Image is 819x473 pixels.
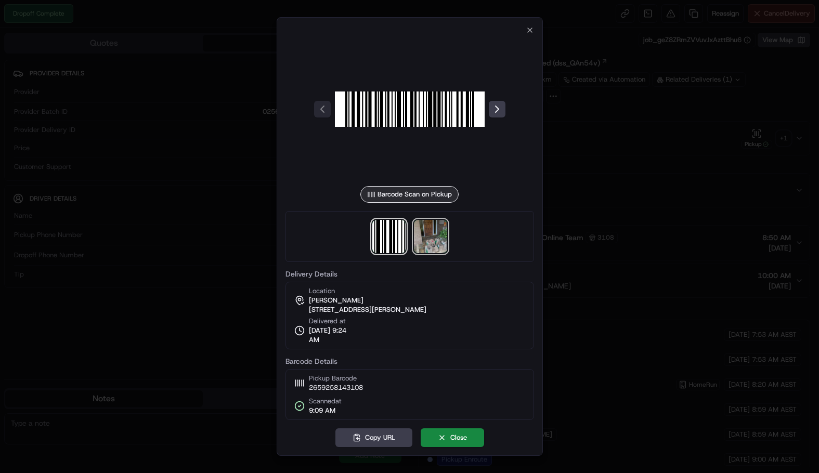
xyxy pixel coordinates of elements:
span: 9:09 AM [309,406,342,415]
label: Barcode Details [285,358,534,365]
span: [DATE] 9:24 AM [309,326,357,345]
span: 2659258143108 [309,383,363,392]
span: [PERSON_NAME] [309,296,363,305]
button: Close [421,428,484,447]
div: Barcode Scan on Pickup [360,186,459,203]
button: Copy URL [335,428,412,447]
span: Pickup Barcode [309,374,363,383]
img: barcode_scan_on_pickup image [372,220,406,253]
span: Location [309,286,335,296]
span: Scanned at [309,397,342,406]
label: Delivery Details [285,270,534,278]
span: Delivered at [309,317,357,326]
img: barcode_scan_on_pickup image [335,34,485,184]
img: photo_proof_of_delivery image [414,220,447,253]
span: [STREET_ADDRESS][PERSON_NAME] [309,305,426,314]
